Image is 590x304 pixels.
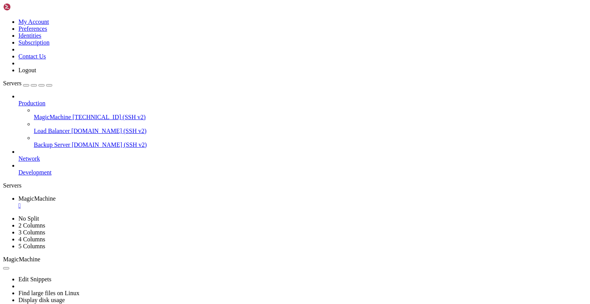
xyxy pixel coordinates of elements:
span: [DOMAIN_NAME] (SSH v2) [71,128,147,134]
span: Production [18,100,45,106]
a: Subscription [18,39,50,46]
a: MagicMachine [TECHNICAL_ID] (SSH v2) [34,114,587,121]
a: Development [18,169,587,176]
span: Load Balancer [34,128,70,134]
li: Network [18,148,587,162]
a: My Account [18,18,49,25]
a: 4 Columns [18,236,45,243]
span: MagicMachine [34,114,71,120]
span: MagicMachine [3,256,40,262]
a: No Split [18,215,39,222]
img: Shellngn [3,3,47,11]
li: Backup Server [DOMAIN_NAME] (SSH v2) [34,135,587,148]
a: Identities [18,32,41,39]
a: Production [18,100,587,107]
li: Production [18,93,587,148]
a: 2 Columns [18,222,45,229]
a: Find large files on Linux [18,290,80,296]
li: Development [18,162,587,176]
li: Load Balancer [DOMAIN_NAME] (SSH v2) [34,121,587,135]
span: [TECHNICAL_ID] (SSH v2) [73,114,146,120]
div: Servers [3,182,587,189]
a: Contact Us [18,53,46,60]
span: MagicMachine [18,195,56,202]
a: 3 Columns [18,229,45,236]
span: Servers [3,80,22,86]
span: [DOMAIN_NAME] (SSH v2) [72,141,147,148]
a:  [18,202,587,209]
a: Servers [3,80,52,86]
a: Edit Snippets [18,276,51,282]
span: Network [18,155,40,162]
a: Backup Server [DOMAIN_NAME] (SSH v2) [34,141,587,148]
a: Preferences [18,25,47,32]
span: Backup Server [34,141,70,148]
a: 5 Columns [18,243,45,249]
li: MagicMachine [TECHNICAL_ID] (SSH v2) [34,107,587,121]
a: Network [18,155,587,162]
a: Display disk usage [18,297,65,303]
a: Load Balancer [DOMAIN_NAME] (SSH v2) [34,128,587,135]
span: Development [18,169,51,176]
a: Logout [18,67,36,73]
a: MagicMachine [18,195,587,209]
